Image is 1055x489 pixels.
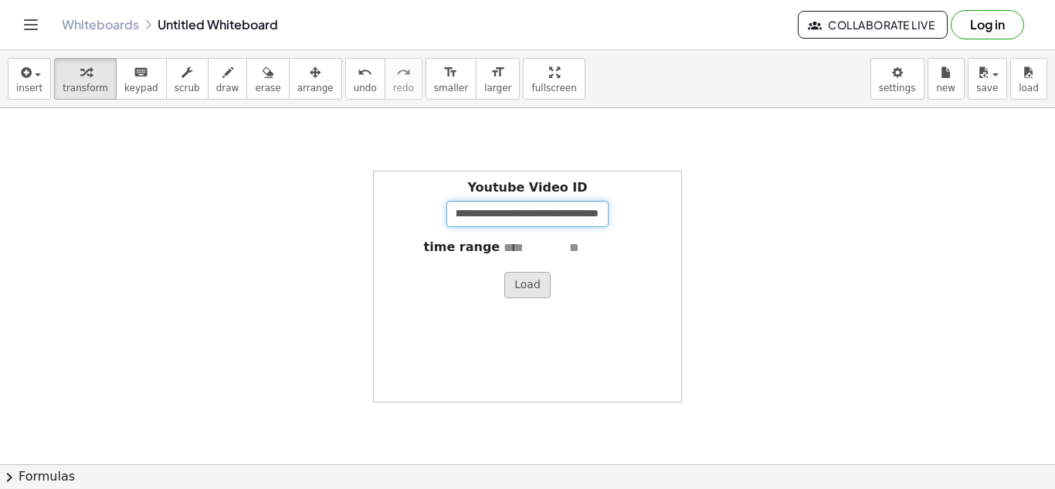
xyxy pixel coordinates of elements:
[107,144,416,375] iframe: Cop Shoots Fleeing Suspect IN THE BACK!
[116,58,167,100] button: keyboardkeypad
[523,58,585,100] button: fullscreen
[16,83,42,93] span: insert
[870,58,924,100] button: settings
[504,272,551,298] button: Load
[484,83,511,93] span: larger
[1010,58,1047,100] button: load
[426,58,477,100] button: format_sizesmaller
[354,83,377,93] span: undo
[216,83,239,93] span: draw
[476,58,520,100] button: format_sizelarger
[951,10,1024,39] button: Log in
[289,58,342,100] button: arrange
[443,63,458,82] i: format_size
[879,83,916,93] span: settings
[54,58,117,100] button: transform
[396,63,411,82] i: redo
[358,63,372,82] i: undo
[208,58,248,100] button: draw
[62,17,139,32] a: Whiteboards
[297,83,334,93] span: arrange
[255,83,280,93] span: erase
[1019,83,1039,93] span: load
[19,12,43,37] button: Toggle navigation
[393,83,414,93] span: redo
[521,144,830,375] iframe: Night Raid on Somali Pirates - SICARIO: Day Of The Soldado Clip | Josh Brolin
[424,239,500,256] label: time range
[968,58,1007,100] button: save
[434,83,468,93] span: smaller
[246,58,289,100] button: erase
[976,83,998,93] span: save
[467,179,587,197] label: Youtube Video ID
[385,58,422,100] button: redoredo
[345,58,385,100] button: undoundo
[124,83,158,93] span: keypad
[8,58,51,100] button: insert
[490,63,505,82] i: format_size
[936,83,955,93] span: new
[134,63,148,82] i: keyboard
[811,18,935,32] span: Collaborate Live
[798,11,948,39] button: Collaborate Live
[175,83,200,93] span: scrub
[531,83,576,93] span: fullscreen
[928,58,965,100] button: new
[63,83,108,93] span: transform
[166,58,209,100] button: scrub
